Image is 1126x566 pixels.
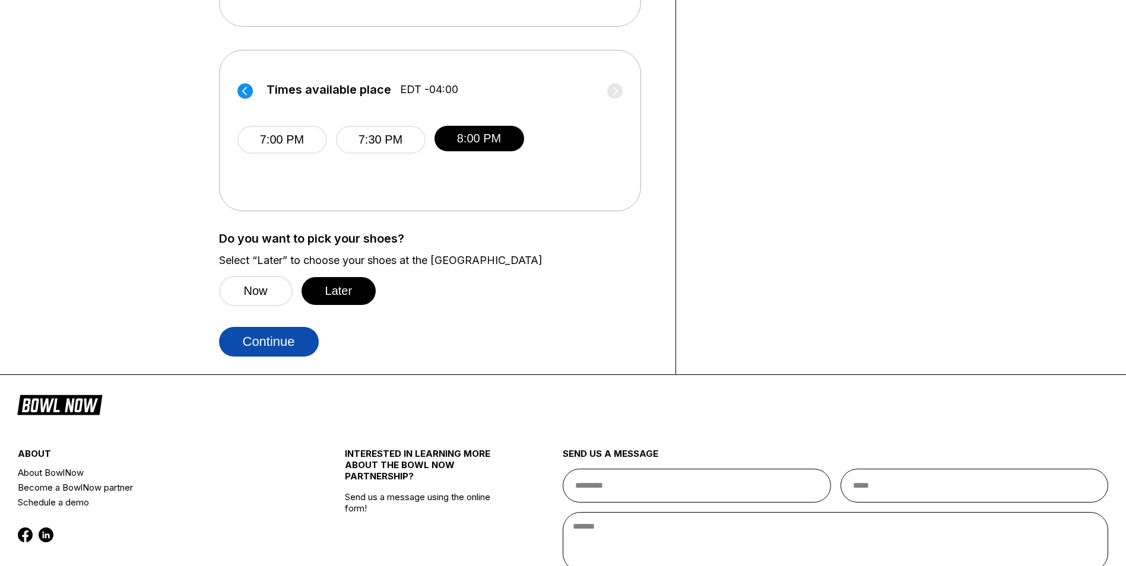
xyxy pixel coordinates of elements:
a: About BowlNow [18,465,290,480]
button: Continue [219,327,319,357]
button: 8:00 PM [434,126,524,151]
span: EDT -04:00 [400,83,458,96]
div: send us a message [563,448,1108,469]
button: Now [219,276,293,306]
button: 7:30 PM [335,126,425,154]
label: Select “Later” to choose your shoes at the [GEOGRAPHIC_DATA] [219,254,658,267]
a: Become a BowlNow partner [18,480,290,495]
a: Schedule a demo [18,495,290,510]
span: Times available place [267,83,391,96]
label: Do you want to pick your shoes? [219,232,658,245]
div: about [18,448,290,465]
button: 7:00 PM [237,126,326,154]
button: Later [302,277,376,305]
div: INTERESTED IN LEARNING MORE ABOUT THE BOWL NOW PARTNERSHIP? [345,448,509,491]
